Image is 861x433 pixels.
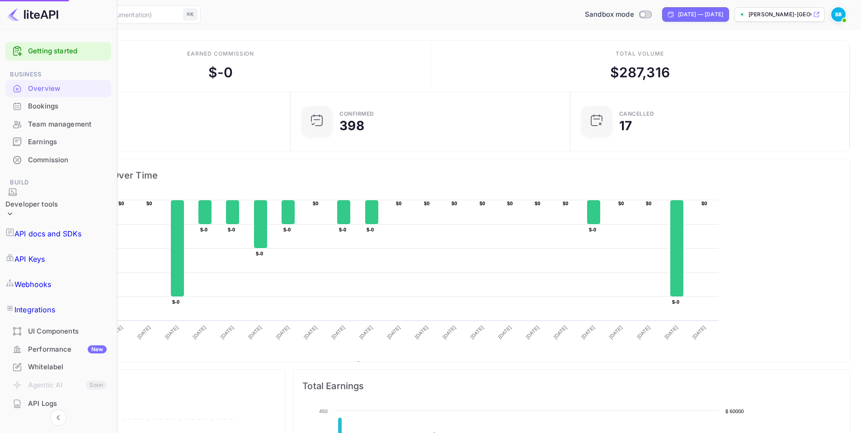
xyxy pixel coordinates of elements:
text: $-0 [589,227,596,232]
div: Total volume [616,50,664,58]
p: Integrations [14,304,55,315]
div: Team management [5,116,111,133]
div: Overview [5,80,111,98]
text: [DATE] [525,325,540,340]
div: Earnings [5,133,111,151]
div: Switch to Production mode [581,9,655,20]
a: Getting started [28,46,107,56]
text: [DATE] [580,325,596,340]
div: [DATE] — [DATE] [678,10,723,19]
a: Whitelabel [5,358,111,375]
a: Integrations [5,297,111,322]
a: UI Components [5,323,111,339]
div: Commission [28,155,107,165]
div: Whitelabel [28,362,107,372]
div: Click to change the date range period [662,7,729,22]
span: Commission Growth Over Time [20,168,841,183]
text: $0 [646,201,652,206]
text: $-0 [672,299,679,305]
text: [DATE] [303,325,318,340]
text: $-0 [339,227,346,232]
span: Business [5,70,111,80]
text: $0 [563,201,569,206]
text: $0 [118,201,124,206]
text: $0 [313,201,319,206]
a: Earnings [5,133,111,150]
div: Team management [28,119,107,130]
text: 450 [320,409,328,414]
div: Earnings [28,137,107,147]
div: Developer tools [5,188,58,221]
div: Getting started [5,42,111,61]
text: [DATE] [192,325,207,340]
text: [DATE] [497,325,513,340]
text: $0 [146,201,152,206]
text: Revenue [364,361,387,367]
text: [DATE] [636,325,651,340]
text: $0 [480,201,485,206]
div: Whitelabel [5,358,111,376]
text: $0 [396,201,402,206]
div: CANCELLED [619,111,654,117]
text: [DATE] [358,325,374,340]
div: Commission [5,151,111,169]
div: Developer tools [5,199,58,210]
div: 398 [339,119,364,132]
text: [DATE] [608,325,623,340]
span: Total Earnings [302,379,841,393]
div: Overview [28,84,107,94]
text: [DATE] [469,325,485,340]
text: $0 [701,201,707,206]
p: API docs and SDKs [14,228,82,239]
text: $-0 [367,227,374,232]
text: $0 [424,201,430,206]
span: Sandbox mode [585,9,634,20]
text: [DATE] [220,325,235,340]
a: Bookings [5,98,111,114]
div: PerformanceNew [5,341,111,358]
div: ⌘K [183,9,197,20]
a: API Logs [5,395,111,412]
div: $ -0 [208,62,233,83]
div: Earned commission [187,50,254,58]
text: $0 [452,201,457,206]
text: [DATE] [164,325,179,340]
a: Webhooks [5,272,111,297]
text: $ 60000 [725,409,744,414]
text: [DATE] [663,325,679,340]
text: $-0 [228,227,235,232]
text: [DATE] [414,325,429,340]
div: UI Components [28,326,107,337]
span: Build [5,178,111,188]
div: API Logs [28,399,107,409]
text: [DATE] [553,325,568,340]
div: Confirmed [339,111,374,117]
text: [DATE] [692,325,707,340]
a: API docs and SDKs [5,221,111,246]
a: Overview [5,80,111,97]
a: PerformanceNew [5,341,111,358]
button: Collapse navigation [50,409,66,426]
div: Performance [28,344,107,355]
div: New [88,345,107,353]
div: API Keys [5,246,111,272]
p: Webhooks [14,279,51,290]
text: [DATE] [330,325,346,340]
span: Weekly volume [20,379,276,393]
a: Commission [5,151,111,168]
div: $ 287,316 [610,62,670,83]
p: [PERSON_NAME]-[GEOGRAPHIC_DATA]... [748,10,811,19]
text: [DATE] [442,325,457,340]
div: Bookings [28,101,107,112]
text: $-0 [172,299,179,305]
text: [DATE] [247,325,263,340]
div: Bookings [5,98,111,115]
img: Srikant Bandaru [831,7,846,22]
text: $0 [618,201,624,206]
text: [DATE] [386,325,401,340]
div: UI Components [5,323,111,340]
text: [DATE] [275,325,290,340]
